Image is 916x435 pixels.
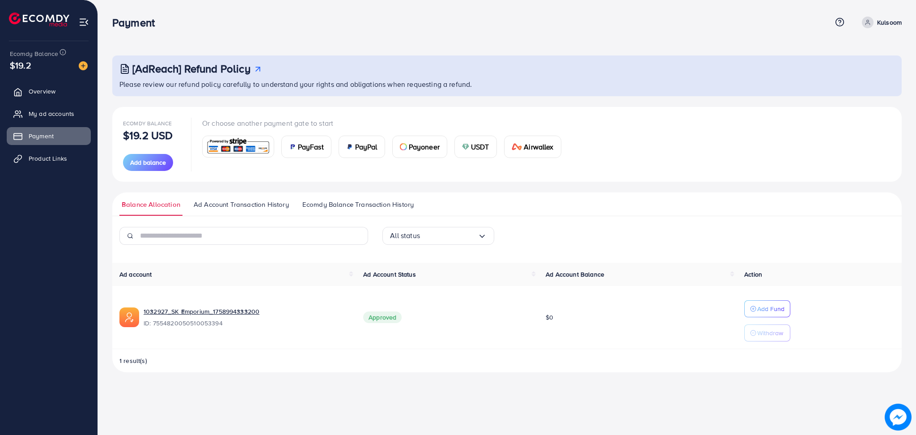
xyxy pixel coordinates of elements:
[123,119,172,127] span: Ecomdy Balance
[194,200,289,209] span: Ad Account Transaction History
[123,130,173,141] p: $19.2 USD
[546,270,604,279] span: Ad Account Balance
[144,319,349,328] span: ID: 7554820050510053394
[130,158,166,167] span: Add balance
[420,229,478,243] input: Search for option
[877,17,902,28] p: Kulsoom
[202,118,568,128] p: Or choose another payment gate to start
[400,143,407,150] img: card
[29,87,55,96] span: Overview
[504,136,561,158] a: cardAirwallex
[144,307,259,316] a: 1032927_SK Emporium_1758994333200
[858,17,902,28] a: Kulsoom
[119,356,147,365] span: 1 result(s)
[122,200,180,209] span: Balance Allocation
[29,109,74,118] span: My ad accounts
[7,149,91,167] a: Product Links
[524,141,553,152] span: Airwallex
[744,300,790,317] button: Add Fund
[744,324,790,341] button: Withdraw
[119,307,139,327] img: ic-ads-acc.e4c84228.svg
[289,143,296,150] img: card
[10,59,31,72] span: $19.2
[202,136,274,158] a: card
[409,141,440,152] span: Payoneer
[119,79,896,90] p: Please review our refund policy carefully to understand your rights and obligations when requesti...
[454,136,497,158] a: cardUSDT
[462,143,469,150] img: card
[123,154,173,171] button: Add balance
[757,303,785,314] p: Add Fund
[7,82,91,100] a: Overview
[79,61,88,70] img: image
[144,307,349,328] div: <span class='underline'>1032927_SK Emporium_1758994333200</span></br>7554820050510053394
[29,132,54,141] span: Payment
[298,141,324,152] span: PayFast
[112,16,162,29] h3: Payment
[10,49,58,58] span: Ecomdy Balance
[346,143,353,150] img: card
[382,227,494,245] div: Search for option
[546,313,553,322] span: $0
[9,13,69,26] img: logo
[390,229,420,243] span: All status
[363,270,416,279] span: Ad Account Status
[757,328,783,338] p: Withdraw
[744,270,762,279] span: Action
[471,141,489,152] span: USDT
[885,404,912,431] img: image
[7,105,91,123] a: My ad accounts
[7,127,91,145] a: Payment
[339,136,385,158] a: cardPayPal
[132,62,250,75] h3: [AdReach] Refund Policy
[205,137,271,156] img: card
[355,141,377,152] span: PayPal
[29,154,67,163] span: Product Links
[363,311,402,323] span: Approved
[119,270,152,279] span: Ad account
[392,136,447,158] a: cardPayoneer
[281,136,331,158] a: cardPayFast
[79,17,89,27] img: menu
[302,200,414,209] span: Ecomdy Balance Transaction History
[512,143,522,150] img: card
